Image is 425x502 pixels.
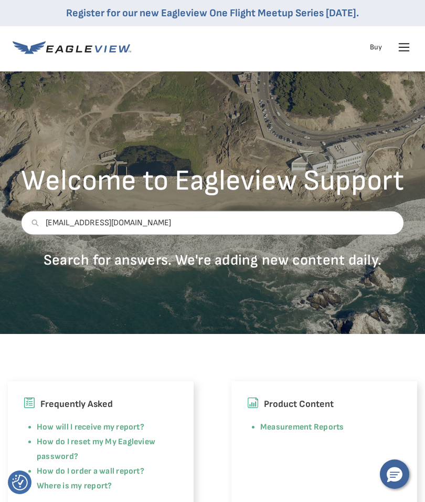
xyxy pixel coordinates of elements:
[12,475,28,490] img: Revisit consent button
[37,437,155,462] a: How do I reset my My Eagleview password?
[21,166,404,195] h2: Welcome to Eagleview Support
[24,397,178,412] h6: Frequently Asked
[37,422,144,432] a: How will I receive my report?
[260,422,344,432] a: Measurement Reports
[66,7,359,19] a: Register for our new Eagleview One Flight Meetup Series [DATE].
[37,481,112,491] a: Where is my report?
[247,397,401,412] h6: Product Content
[370,43,382,52] a: Buy
[37,466,144,476] a: How do I order a wall report?
[21,251,404,269] p: Search for answers. We're adding new content daily.
[380,459,409,489] button: Hello, have a question? Let’s chat.
[12,475,28,490] button: Consent Preferences
[21,211,404,235] input: Search support content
